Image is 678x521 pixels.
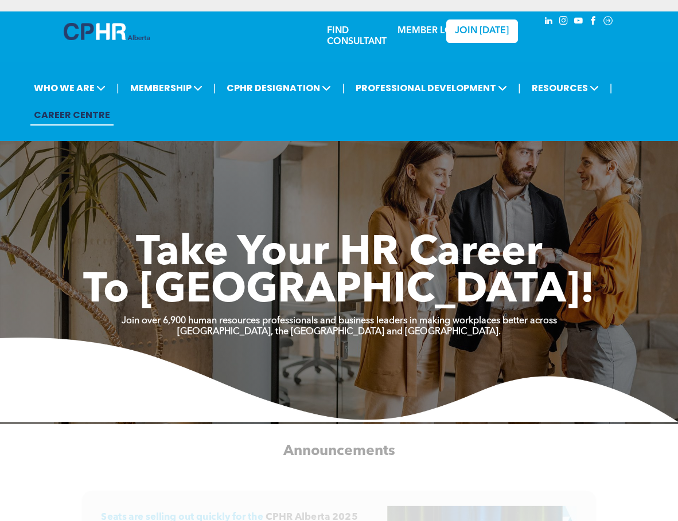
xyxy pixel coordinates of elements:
[610,76,613,100] li: |
[64,23,150,40] img: A blue and white logo for cp alberta
[352,77,511,99] span: PROFESSIONAL DEVELOPMENT
[327,26,387,46] a: FIND CONSULTANT
[572,14,585,30] a: youtube
[127,77,206,99] span: MEMBERSHIP
[446,19,518,43] a: JOIN [DATE]
[30,77,109,99] span: WHO WE ARE
[213,76,216,100] li: |
[283,444,395,458] span: Announcements
[455,26,509,37] span: JOIN [DATE]
[557,14,570,30] a: instagram
[83,271,595,312] span: To [GEOGRAPHIC_DATA]!
[30,104,114,126] a: CAREER CENTRE
[542,14,555,30] a: linkedin
[587,14,599,30] a: facebook
[223,77,334,99] span: CPHR DESIGNATION
[398,26,469,36] a: MEMBER LOGIN
[177,327,501,336] strong: [GEOGRAPHIC_DATA], the [GEOGRAPHIC_DATA] and [GEOGRAPHIC_DATA].
[602,14,614,30] a: Social network
[528,77,602,99] span: RESOURCES
[518,76,521,100] li: |
[116,76,119,100] li: |
[342,76,345,100] li: |
[122,316,557,326] strong: Join over 6,900 human resources professionals and business leaders in making workplaces better ac...
[136,233,543,275] span: Take Your HR Career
